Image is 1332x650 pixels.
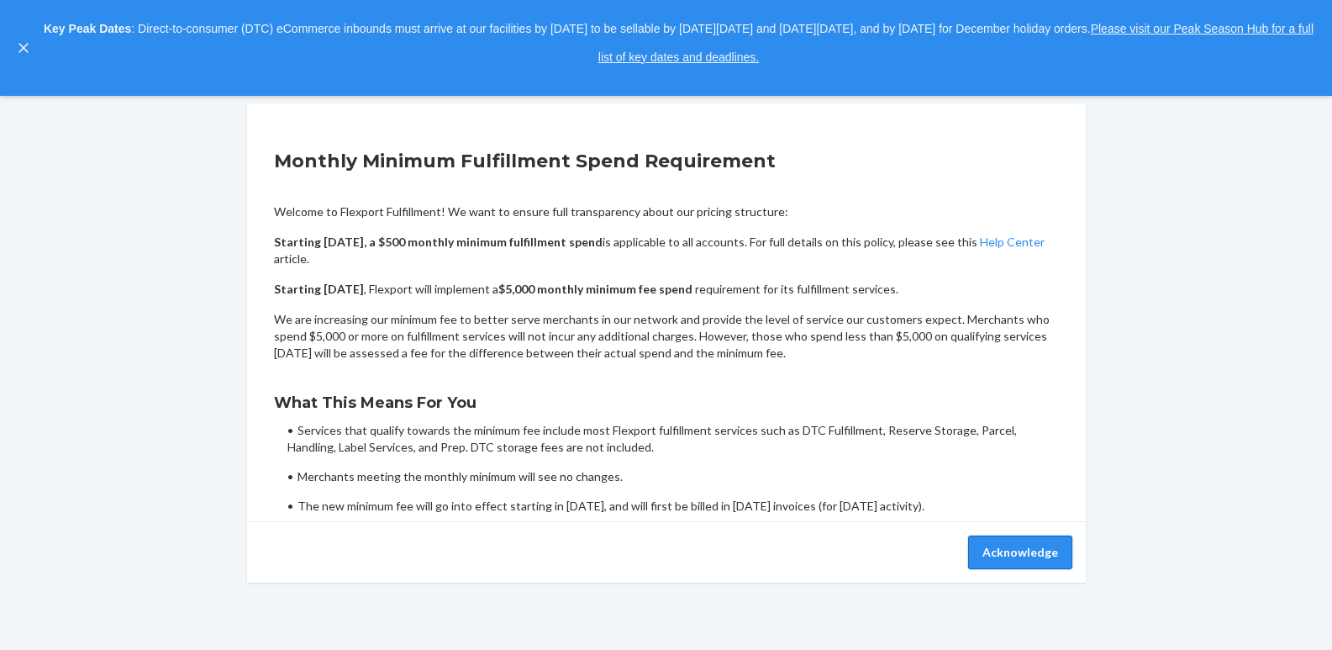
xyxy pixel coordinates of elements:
h2: Monthly Minimum Fulfillment Spend Requirement [274,148,1059,175]
p: is applicable to all accounts. For full details on this policy, please see this article. [274,234,1059,267]
a: Help Center [980,235,1045,249]
p: We are increasing our minimum fee to better serve merchants in our network and provide the level ... [274,311,1059,362]
a: Please visit our Peak Season Hub for a full list of key dates and deadlines. [598,22,1314,64]
button: close, [15,40,32,56]
b: Starting [DATE] [274,282,364,296]
li: Services that qualify towards the minimum fee include most Flexport fulfillment services such as ... [287,422,1059,456]
p: Welcome to Flexport Fulfillment! We want to ensure full transparency about our pricing structure: [274,203,1059,220]
h3: What This Means For You [274,392,1059,414]
li: The new minimum fee will go into effect starting in [DATE], and will first be billed in [DATE] in... [287,498,1059,515]
b: $5,000 monthly minimum fee spend [498,282,692,296]
strong: Key Peak Dates [44,22,131,35]
b: Starting [DATE], a $500 monthly minimum fulfillment spend [274,235,603,249]
button: Acknowledge [968,536,1072,569]
p: , Flexport will implement a requirement for its fulfillment services. [274,281,1059,298]
li: Merchants meeting the monthly minimum will see no changes. [287,468,1059,485]
p: : Direct-to-consumer (DTC) eCommerce inbounds must arrive at our facilities by [DATE] to be sella... [40,15,1317,71]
